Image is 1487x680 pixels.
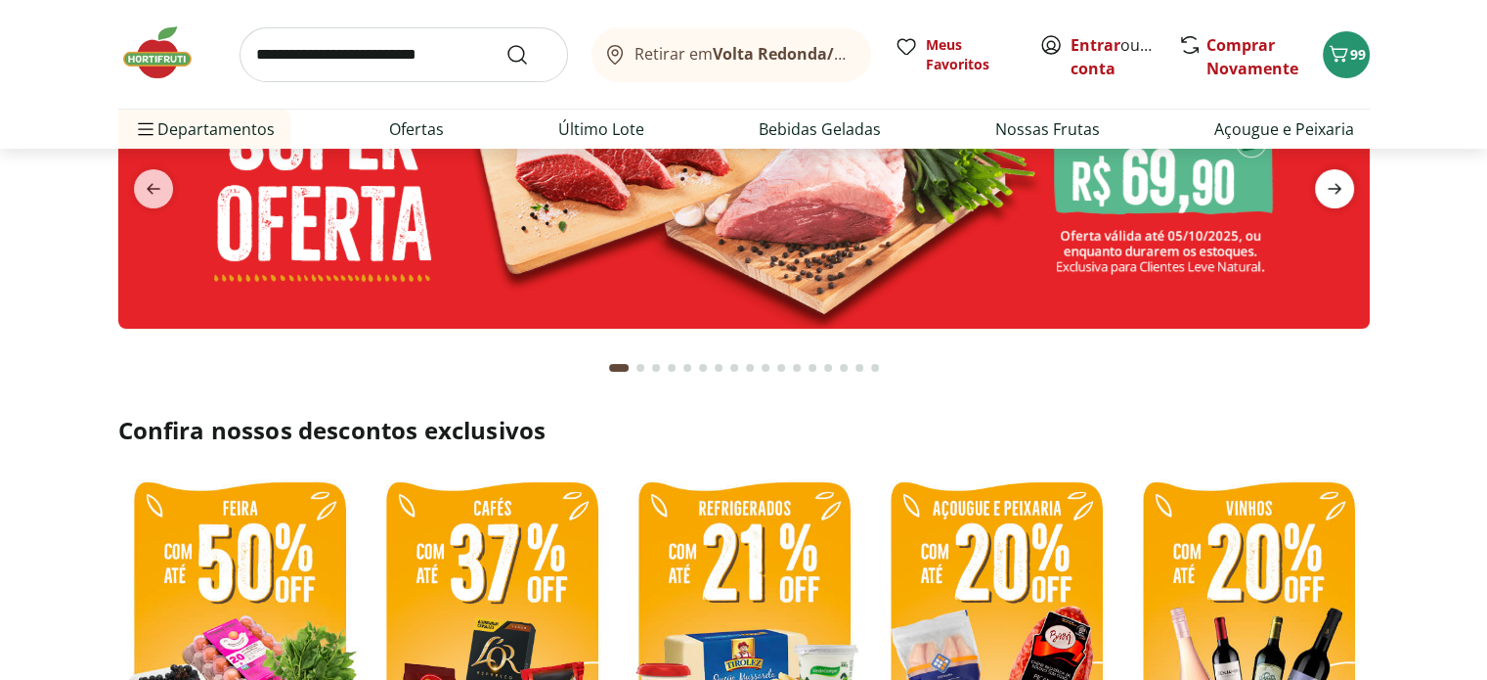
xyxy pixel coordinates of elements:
button: Go to page 7 from fs-carousel [711,344,726,391]
button: Go to page 15 from fs-carousel [836,344,852,391]
a: Nossas Frutas [995,117,1100,141]
input: search [240,27,568,82]
img: super oferta [118,25,1370,329]
button: Go to page 9 from fs-carousel [742,344,758,391]
span: Meus Favoritos [926,35,1016,74]
a: Criar conta [1071,34,1178,79]
button: Go to page 4 from fs-carousel [664,344,679,391]
button: Go to page 11 from fs-carousel [773,344,789,391]
button: Go to page 5 from fs-carousel [679,344,695,391]
span: Retirar em [634,45,851,63]
button: Go to page 17 from fs-carousel [867,344,883,391]
button: Go to page 8 from fs-carousel [726,344,742,391]
button: Carrinho [1323,31,1370,78]
a: Bebidas Geladas [759,117,881,141]
button: Go to page 12 from fs-carousel [789,344,805,391]
button: Retirar emVolta Redonda/[GEOGRAPHIC_DATA] [591,27,871,82]
button: next [1299,169,1370,208]
button: Go to page 16 from fs-carousel [852,344,867,391]
button: Current page from fs-carousel [605,344,633,391]
button: Go to page 10 from fs-carousel [758,344,773,391]
span: 99 [1350,45,1366,64]
h2: Confira nossos descontos exclusivos [118,415,1370,446]
button: Go to page 2 from fs-carousel [633,344,648,391]
b: Volta Redonda/[GEOGRAPHIC_DATA] [713,43,995,65]
a: Entrar [1071,34,1120,56]
a: Açougue e Peixaria [1214,117,1354,141]
button: Submit Search [505,43,552,67]
button: Go to page 13 from fs-carousel [805,344,820,391]
button: Go to page 6 from fs-carousel [695,344,711,391]
a: Comprar Novamente [1206,34,1298,79]
span: Departamentos [134,106,275,153]
a: Ofertas [389,117,444,141]
button: Menu [134,106,157,153]
button: previous [118,169,189,208]
button: Go to page 14 from fs-carousel [820,344,836,391]
span: ou [1071,33,1158,80]
button: Go to page 3 from fs-carousel [648,344,664,391]
img: Hortifruti [118,23,216,82]
a: Último Lote [558,117,644,141]
a: Meus Favoritos [895,35,1016,74]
